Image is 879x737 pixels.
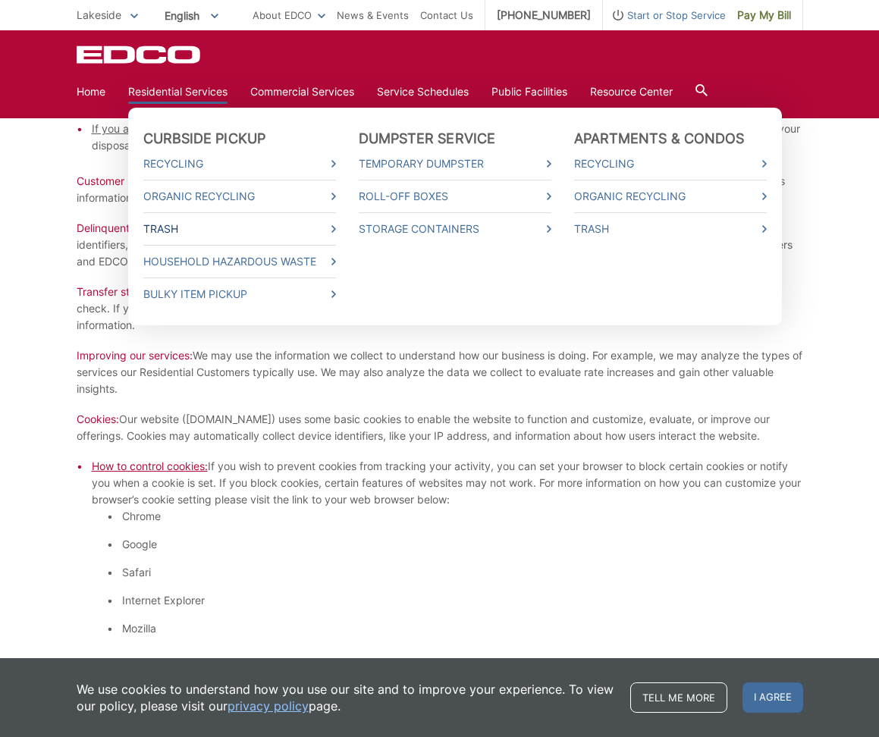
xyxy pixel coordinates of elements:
span: Delinquent accounts: [77,221,181,234]
span: If you are a customer in a city that bills for EDCO’s services [92,122,384,135]
p: If you come to one of our public disposal sites, you may choose to bill the service to your EDCO ... [77,284,803,334]
span: How to control cookies: [92,459,208,472]
li: Chrome [122,508,803,525]
span: Cookies: [77,412,119,425]
li: Mozilla [122,620,803,637]
span: Pay My Bill [737,7,791,24]
p: Our website ([DOMAIN_NAME]) uses some basic cookies to enable the website to function and customi... [77,411,803,444]
span: English [153,3,230,28]
p: You may opt-out of interest-based advertising in general by visiting the Digital Advertising Alli... [92,656,803,689]
span: Transfer station: [77,285,157,298]
a: Dumpster Service [359,130,496,147]
a: Curbside Pickup [143,130,266,147]
li: If you wish to prevent cookies from tracking your activity, you can set your browser to block cer... [92,458,803,689]
a: Household Hazardous Waste [143,253,336,270]
li: Google [122,536,803,553]
span: Lakeside [77,8,121,21]
a: Recycling [143,155,336,172]
a: Resource Center [590,83,673,100]
a: Temporary Dumpster [359,155,551,172]
a: About EDCO [253,7,325,24]
a: Public Facilities [491,83,567,100]
a: Recycling [574,155,767,172]
span: Customer service: [77,174,166,187]
a: News & Events [337,7,409,24]
a: Organic Recycling [574,188,767,205]
p: If you do not pay for your disposal services, we may contact you to collect on your bill. If we d... [77,220,803,270]
a: Trash [574,221,767,237]
a: Home [77,83,105,100]
a: Service Schedules [377,83,469,100]
p: We may use the information we collect to understand how our business is doing. For example, we ma... [77,347,803,397]
a: Contact Us [420,7,473,24]
span: Improving our services: [77,349,193,362]
a: Residential Services [128,83,228,100]
a: Apartments & Condos [574,130,745,147]
p: We use cookies to understand how you use our site and to improve your experience. To view our pol... [77,681,615,714]
li: , EDCO will receive any of your payment information. EDCO will only manage your disposal services... [92,121,803,154]
a: Commercial Services [250,83,354,100]
li: Safari [122,564,803,581]
a: Roll-Off Boxes [359,188,551,205]
a: Bulky Item Pickup [143,286,336,303]
li: Internet Explorer [122,592,803,609]
a: EDCD logo. Return to the homepage. [77,45,202,64]
a: Organic Recycling [143,188,336,205]
a: Trash [143,221,336,237]
a: Storage Containers [359,221,551,237]
p: If you contact us for customer service, we may collect personal identifiers, like your name and c... [77,173,803,206]
a: privacy policy [228,698,309,714]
